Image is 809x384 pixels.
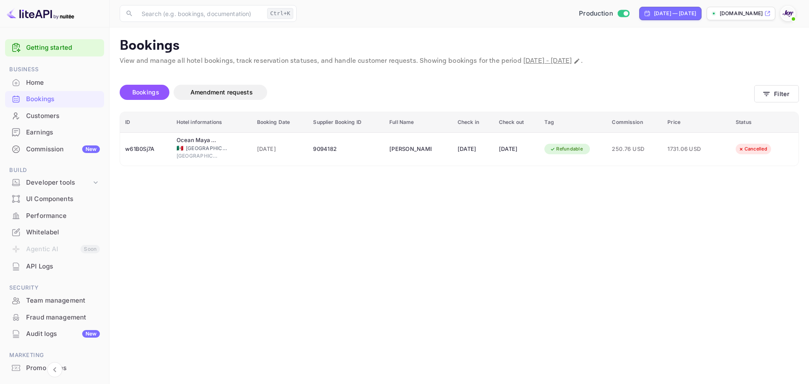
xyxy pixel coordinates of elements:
[26,43,100,53] a: Getting started
[389,142,431,156] div: Ezana Collado
[252,112,308,133] th: Booking Date
[5,360,104,376] a: Promo codes
[177,145,183,151] span: Mexico
[120,56,799,66] p: View and manage all hotel bookings, track reservation statuses, and handle customer requests. Sho...
[453,112,494,133] th: Check in
[5,326,104,341] a: Audit logsNew
[120,112,798,166] table: booking table
[26,111,100,121] div: Customers
[384,112,453,133] th: Full Name
[5,360,104,376] div: Promo codes
[5,351,104,360] span: Marketing
[47,362,62,377] button: Collapse navigation
[177,136,219,145] div: Ocean Maya Royale All Inclusive Adults Only
[5,141,104,157] a: CommissionNew
[579,9,613,19] span: Production
[573,57,581,65] button: Change date range
[5,191,104,207] div: UI Components
[662,112,731,133] th: Price
[754,85,799,102] button: Filter
[5,108,104,124] div: Customers
[26,194,100,204] div: UI Components
[5,208,104,223] a: Performance
[720,10,763,17] p: [DOMAIN_NAME]
[26,145,100,154] div: Commission
[5,283,104,293] span: Security
[5,75,104,91] div: Home
[5,293,104,308] a: Team management
[781,7,795,20] img: With Joy
[5,166,104,175] span: Build
[5,326,104,342] div: Audit logsNew
[499,142,535,156] div: [DATE]
[5,224,104,240] a: Whitelabel
[171,112,252,133] th: Hotel informations
[26,296,100,306] div: Team management
[120,38,799,54] p: Bookings
[267,8,293,19] div: Ctrl+K
[5,309,104,326] div: Fraud management
[125,142,166,156] div: w61B0Sj7A
[5,293,104,309] div: Team management
[257,145,303,154] span: [DATE]
[5,191,104,207] a: UI Components
[26,178,91,188] div: Developer tools
[26,313,100,322] div: Fraud management
[731,112,798,133] th: Status
[5,208,104,224] div: Performance
[82,330,100,338] div: New
[5,124,104,141] div: Earnings
[26,128,100,137] div: Earnings
[5,65,104,74] span: Business
[667,145,710,154] span: 1731.06 USD
[576,9,632,19] div: Switch to Sandbox mode
[458,142,489,156] div: [DATE]
[26,228,100,237] div: Whitelabel
[523,56,572,65] span: [DATE] - [DATE]
[607,112,662,133] th: Commission
[26,94,100,104] div: Bookings
[5,258,104,275] div: API Logs
[654,10,696,17] div: [DATE] — [DATE]
[733,144,773,154] div: Cancelled
[82,145,100,153] div: New
[308,112,384,133] th: Supplier Booking ID
[26,363,100,373] div: Promo codes
[313,142,379,156] div: 9094182
[177,152,219,160] span: [GEOGRAPHIC_DATA][PERSON_NAME]
[5,175,104,190] div: Developer tools
[612,145,657,154] span: 250.76 USD
[26,211,100,221] div: Performance
[186,145,228,152] span: [GEOGRAPHIC_DATA]
[132,89,159,96] span: Bookings
[5,258,104,274] a: API Logs
[190,89,253,96] span: Amendment requests
[494,112,540,133] th: Check out
[120,85,754,100] div: account-settings tabs
[26,78,100,88] div: Home
[5,91,104,107] a: Bookings
[5,39,104,56] div: Getting started
[544,144,588,154] div: Refundable
[5,141,104,158] div: CommissionNew
[5,108,104,124] a: Customers
[26,329,100,339] div: Audit logs
[5,75,104,90] a: Home
[539,112,607,133] th: Tag
[5,309,104,325] a: Fraud management
[26,262,100,271] div: API Logs
[137,5,264,22] input: Search (e.g. bookings, documentation)
[7,7,74,20] img: LiteAPI logo
[120,112,171,133] th: ID
[5,124,104,140] a: Earnings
